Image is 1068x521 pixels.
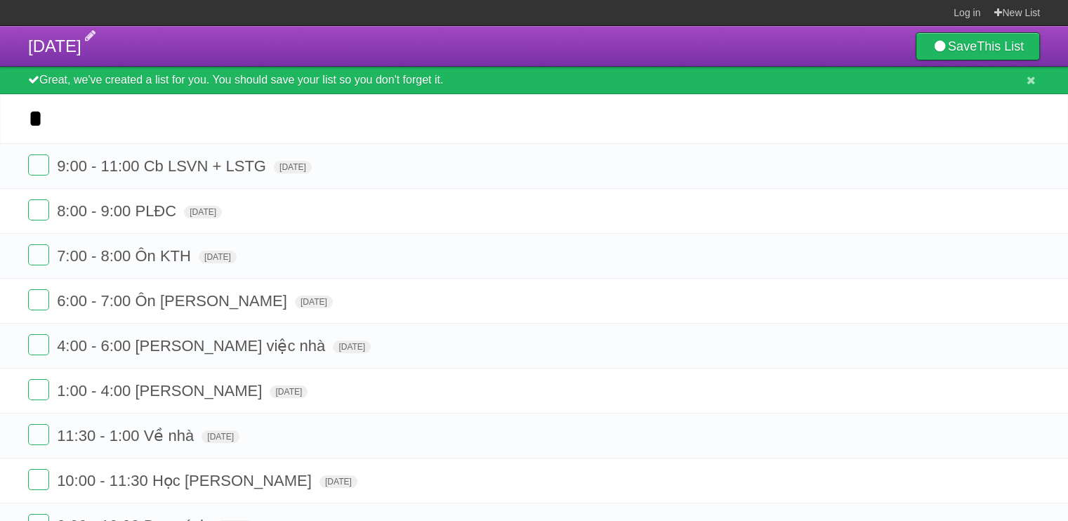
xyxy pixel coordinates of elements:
span: [DATE] [274,161,312,173]
span: [DATE] [28,37,81,55]
label: Done [28,289,49,310]
span: [DATE] [270,385,308,398]
label: Done [28,469,49,490]
label: Done [28,424,49,445]
label: Done [28,199,49,220]
span: 7:00 - 8:00 Ôn KTH [57,247,195,265]
label: Done [28,244,49,265]
label: Done [28,334,49,355]
span: 4:00 - 6:00 [PERSON_NAME] việc nhà [57,337,329,355]
span: 9:00 - 11:00 Cb LSVN + LSTG [57,157,270,175]
span: [DATE] [295,296,333,308]
span: [DATE] [199,251,237,263]
span: [DATE] [202,430,239,443]
span: 11:30 - 1:00 Về nhà [57,427,197,444]
span: 8:00 - 9:00 PLĐC [57,202,180,220]
span: 1:00 - 4:00 [PERSON_NAME] [57,382,265,400]
span: [DATE] [184,206,222,218]
span: [DATE] [333,341,371,353]
a: SaveThis List [916,32,1040,60]
b: This List [977,39,1024,53]
label: Done [28,154,49,176]
span: [DATE] [319,475,357,488]
label: Done [28,379,49,400]
span: 6:00 - 7:00 Ôn [PERSON_NAME] [57,292,291,310]
span: 10:00 - 11:30 Học [PERSON_NAME] [57,472,315,489]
